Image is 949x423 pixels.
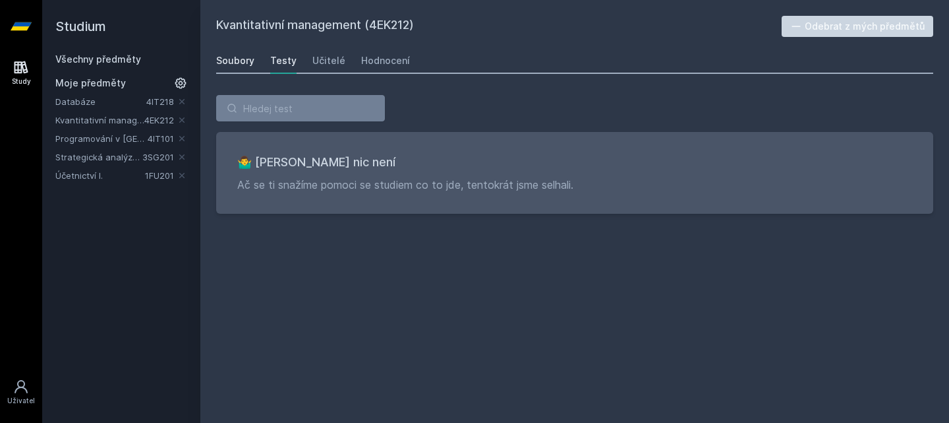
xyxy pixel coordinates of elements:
[12,77,31,86] div: Study
[7,396,35,406] div: Uživatel
[3,53,40,93] a: Study
[146,96,174,107] a: 4IT218
[216,48,254,74] a: Soubory
[55,77,126,90] span: Moje předměty
[216,16,782,37] h2: Kvantitativní management (4EK212)
[142,152,174,162] a: 3SG201
[148,133,174,144] a: 4IT101
[237,153,912,172] h3: 🤷‍♂️ [PERSON_NAME] nic není
[55,169,145,182] a: Účetnictví I.
[312,48,345,74] a: Učitelé
[144,115,174,125] a: 4EK212
[55,95,146,108] a: Databáze
[145,170,174,181] a: 1FU201
[270,54,297,67] div: Testy
[270,48,297,74] a: Testy
[55,53,141,65] a: Všechny předměty
[55,114,144,127] a: Kvantitativní management
[361,54,410,67] div: Hodnocení
[237,177,912,193] p: Ač se ti snažíme pomoci se studiem co to jde, tentokrát jsme selhali.
[216,95,385,121] input: Hledej test
[312,54,345,67] div: Učitelé
[782,16,934,37] button: Odebrat z mých předmětů
[361,48,410,74] a: Hodnocení
[55,132,148,145] a: Programování v [GEOGRAPHIC_DATA]
[216,54,254,67] div: Soubory
[55,150,142,164] a: Strategická analýza pro informatiky a statistiky
[3,372,40,412] a: Uživatel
